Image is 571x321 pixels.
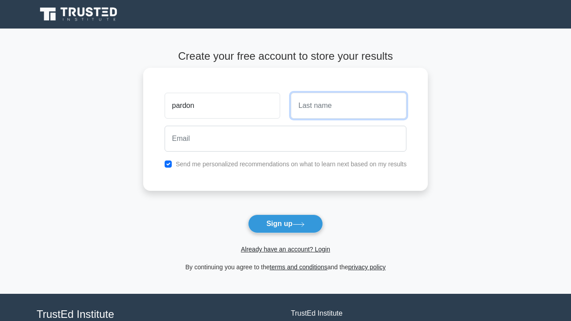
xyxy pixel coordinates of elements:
input: Last name [291,93,406,119]
input: Email [165,126,407,152]
div: By continuing you agree to the and the [138,262,434,272]
h4: TrustEd Institute [37,308,280,321]
label: Send me personalized recommendations on what to learn next based on my results [176,160,407,168]
a: Already have an account? Login [241,246,330,253]
h4: Create your free account to store your results [143,50,428,63]
a: privacy policy [348,263,386,271]
a: terms and conditions [270,263,327,271]
button: Sign up [248,214,323,233]
input: First name [165,93,280,119]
